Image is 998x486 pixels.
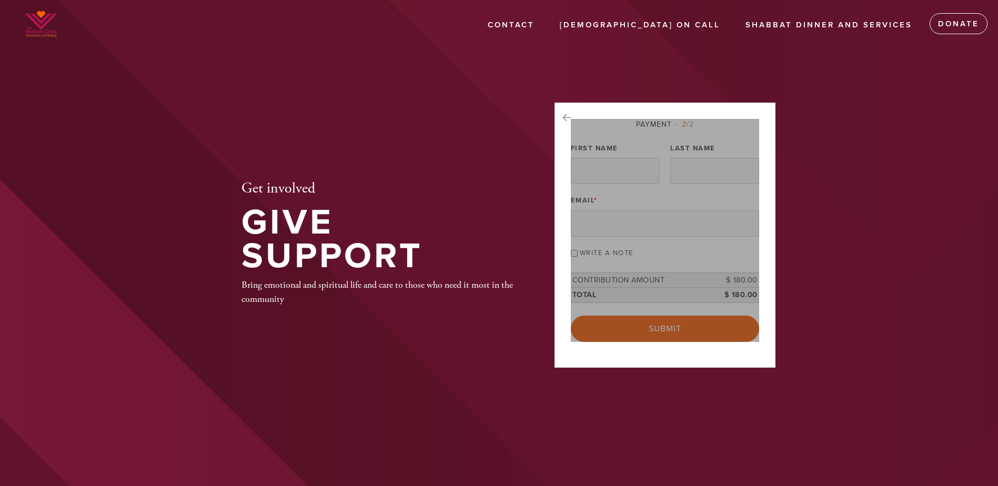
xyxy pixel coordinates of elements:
[241,206,520,274] h1: Give Support
[738,15,920,35] a: Shabbat Dinner and Services
[552,15,728,35] a: [DEMOGRAPHIC_DATA] On Call
[16,5,66,43] img: WhatsApp%20Image%202025-03-14%20at%2002.png
[480,15,542,35] a: Contact
[241,180,520,198] h2: Get involved
[930,13,987,34] a: Donate
[241,278,520,306] div: Bring emotional and spiritual life and care to those who need it most in the community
